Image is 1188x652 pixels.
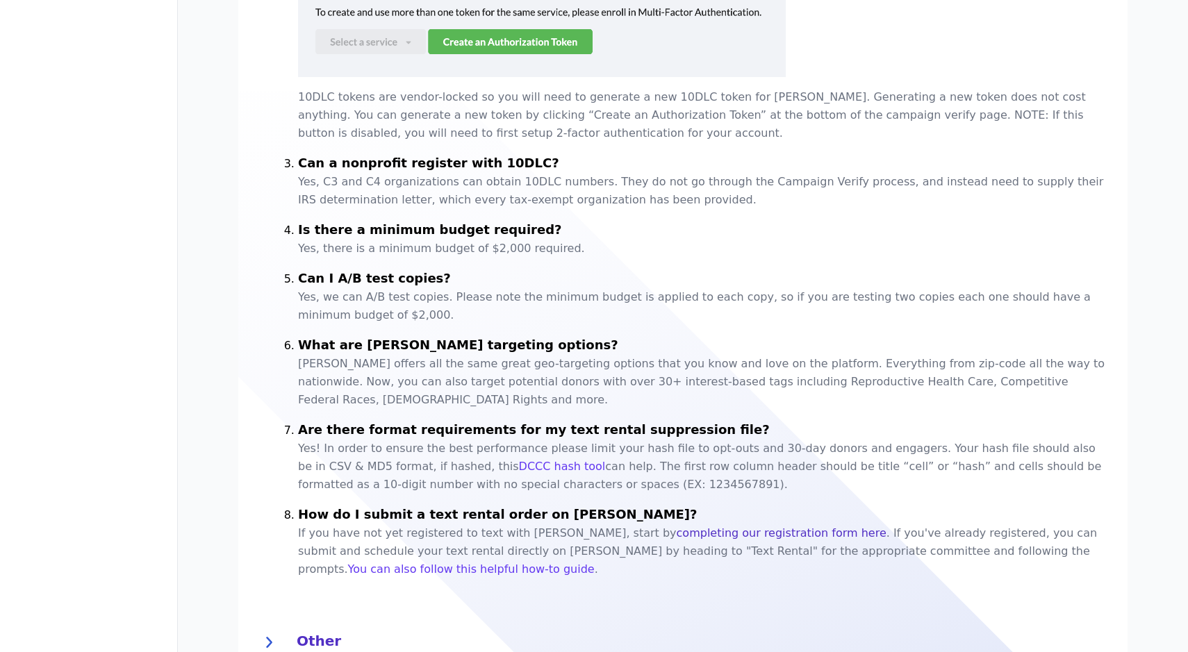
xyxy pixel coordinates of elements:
p: If you have not yet registered to text with [PERSON_NAME], start by . If you've already registere... [298,524,1111,578]
a: completing our registration form here [677,526,886,540]
h4: Other [297,628,1111,651]
p: Yes, there is a minimum budget of $2,000 required. [298,240,1111,258]
p: [PERSON_NAME] offers all the same great geo-targeting options that you know and love on the platf... [298,355,1111,409]
h4: Can a nonprofit register with 10DLC? [298,151,1111,173]
a: DCCC hash tool [519,460,606,473]
p: 10DLC tokens are vendor-locked so you will need to generate a new 10DLC token for [PERSON_NAME]. ... [298,88,1111,142]
p: Yes! In order to ensure the best performance please limit your hash file to opt-outs and 30-day d... [298,440,1111,494]
h4: Can I A/B test copies? [298,266,1111,288]
p: Yes, we can A/B test copies. Please note the minimum budget is applied to each copy, so if you ar... [298,288,1111,324]
h4: Are there format requirements for my text rental suppression file? [298,417,1111,440]
p: Yes, C3 and C4 organizations can obtain 10DLC numbers. They do not go through the Campaign Verify... [298,173,1111,209]
h4: Is there a minimum budget required? [298,217,1111,240]
a: You can also follow this helpful how-to guide [348,562,595,576]
h4: What are [PERSON_NAME] targeting options? [298,333,1111,355]
h4: How do I submit a text rental order on [PERSON_NAME]? [298,502,1111,524]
